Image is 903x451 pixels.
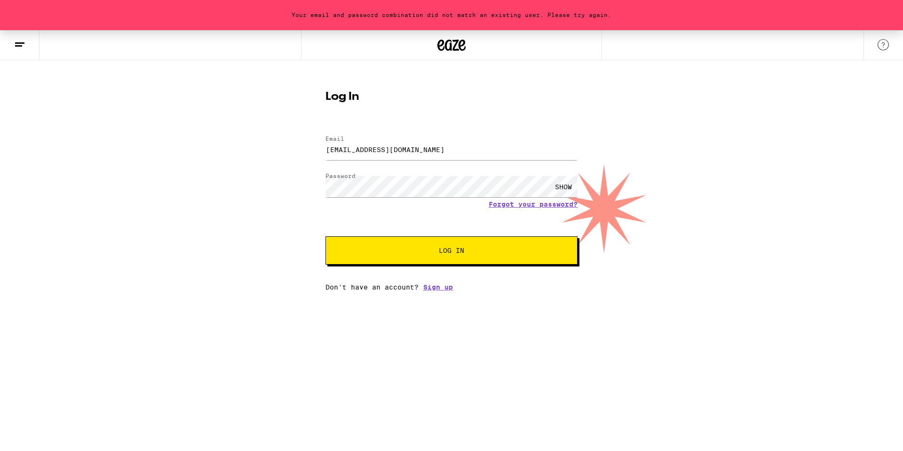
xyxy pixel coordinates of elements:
label: Email [325,136,344,142]
h1: Log In [325,91,578,103]
a: Sign up [423,283,453,291]
label: Password [325,173,356,179]
span: Log In [439,247,464,254]
input: Email [325,139,578,160]
button: Log In [325,236,578,265]
a: Forgot your password? [489,201,578,208]
div: SHOW [549,176,578,197]
span: Hi. Need any help? [6,7,68,14]
div: Don't have an account? [325,283,578,291]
